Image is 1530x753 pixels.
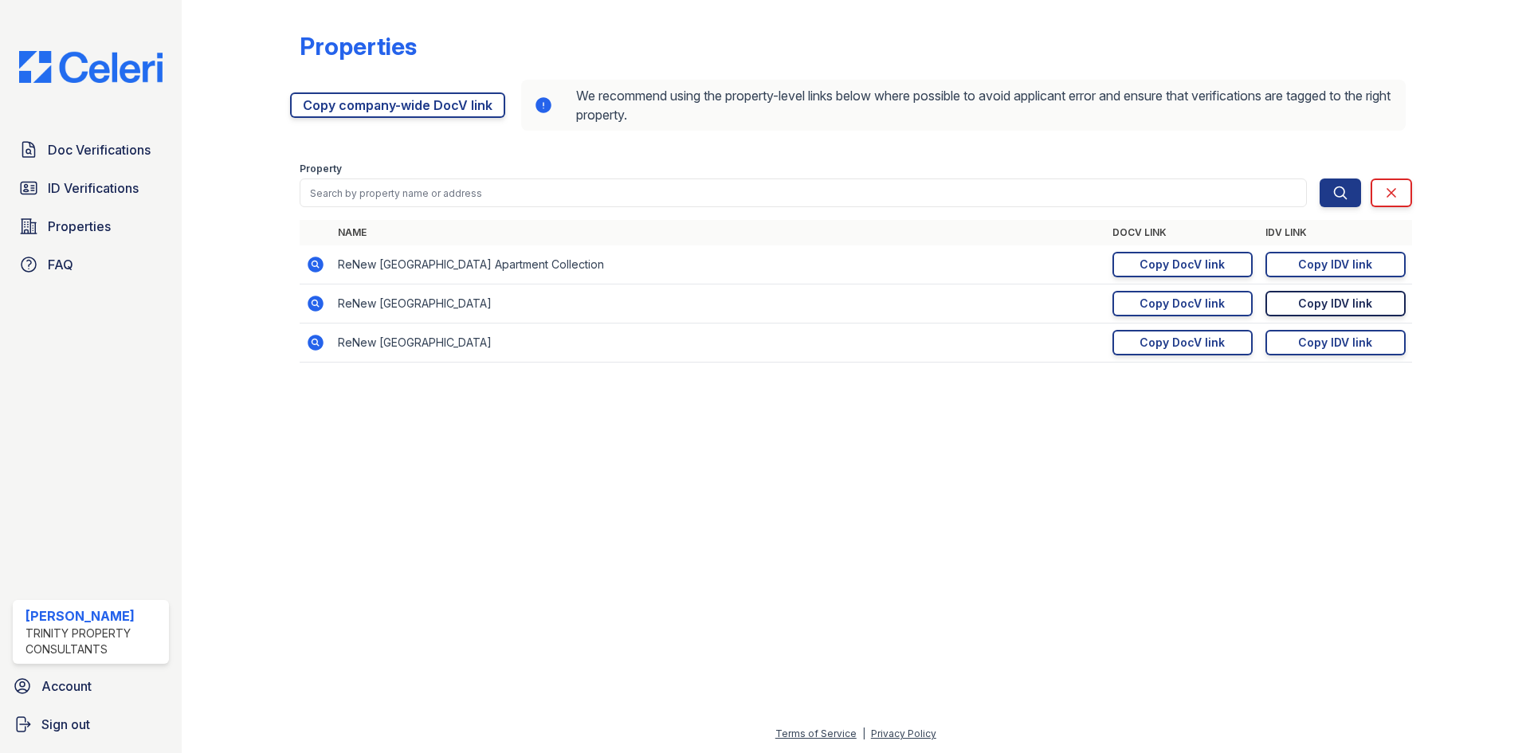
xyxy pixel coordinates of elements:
a: Copy DocV link [1112,252,1253,277]
td: ReNew [GEOGRAPHIC_DATA] [331,324,1106,363]
span: Account [41,677,92,696]
img: CE_Logo_Blue-a8612792a0a2168367f1c8372b55b34899dd931a85d93a1a3d3e32e68fde9ad4.png [6,51,175,83]
div: Copy IDV link [1298,257,1372,273]
span: ID Verifications [48,178,139,198]
label: Property [300,163,342,175]
div: Trinity Property Consultants [25,626,163,657]
div: [PERSON_NAME] [25,606,163,626]
a: Copy DocV link [1112,330,1253,355]
a: Copy IDV link [1265,291,1406,316]
a: Copy IDV link [1265,330,1406,355]
a: ID Verifications [13,172,169,204]
th: DocV Link [1106,220,1259,245]
a: FAQ [13,249,169,280]
th: Name [331,220,1106,245]
div: | [862,728,865,739]
span: FAQ [48,255,73,274]
input: Search by property name or address [300,178,1307,207]
a: Privacy Policy [871,728,936,739]
div: Properties [300,32,417,61]
a: Sign out [6,708,175,740]
span: Doc Verifications [48,140,151,159]
a: Copy company-wide DocV link [290,92,505,118]
a: Doc Verifications [13,134,169,166]
a: Copy IDV link [1265,252,1406,277]
div: Copy DocV link [1140,296,1225,312]
div: Copy IDV link [1298,296,1372,312]
a: Properties [13,210,169,242]
a: Account [6,670,175,702]
div: Copy DocV link [1140,257,1225,273]
a: Copy DocV link [1112,291,1253,316]
div: We recommend using the property-level links below where possible to avoid applicant error and ens... [521,80,1406,131]
div: Copy DocV link [1140,335,1225,351]
td: ReNew [GEOGRAPHIC_DATA] [331,284,1106,324]
span: Sign out [41,715,90,734]
a: Terms of Service [775,728,857,739]
span: Properties [48,217,111,236]
th: IDV Link [1259,220,1412,245]
div: Copy IDV link [1298,335,1372,351]
td: ReNew [GEOGRAPHIC_DATA] Apartment Collection [331,245,1106,284]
